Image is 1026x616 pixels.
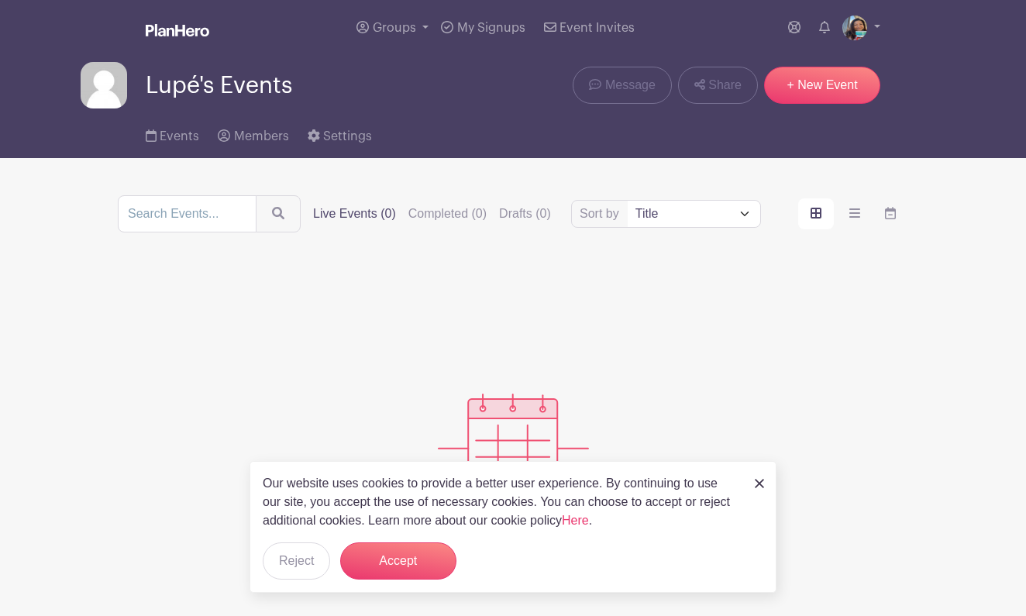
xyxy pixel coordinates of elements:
a: Message [573,67,671,104]
label: Live Events (0) [313,205,396,223]
img: logo_white-6c42ec7e38ccf1d336a20a19083b03d10ae64f83f12c07503d8b9e83406b4c7d.svg [146,24,209,36]
span: Share [708,76,742,95]
span: Events [160,130,199,143]
p: Our website uses cookies to provide a better user experience. By continuing to use our site, you ... [263,474,739,530]
span: Message [605,76,656,95]
a: Settings [308,108,372,158]
img: default-ce2991bfa6775e67f084385cd625a349d9dcbb7a52a09fb2fda1e96e2d18dcdb.png [81,62,127,108]
span: My Signups [457,22,525,34]
span: Event Invites [559,22,635,34]
input: Search Events... [118,195,256,232]
img: events_empty-56550af544ae17c43cc50f3ebafa394433d06d5f1891c01edc4b5d1d59cfda54.svg [438,394,589,481]
span: Groups [373,22,416,34]
a: Share [678,67,758,104]
span: Members [234,130,289,143]
span: Lupé's Events [146,73,292,98]
button: Accept [340,542,456,580]
button: Reject [263,542,330,580]
a: Members [218,108,288,158]
label: Completed (0) [408,205,487,223]
img: coffee%20n%20me.jpg [842,15,867,40]
a: + New Event [764,67,880,104]
span: Settings [323,130,372,143]
a: Events [146,108,199,158]
div: order and view [798,198,908,229]
label: Sort by [580,205,624,223]
img: close_button-5f87c8562297e5c2d7936805f587ecaba9071eb48480494691a3f1689db116b3.svg [755,479,764,488]
a: Here [562,514,589,527]
label: Drafts (0) [499,205,551,223]
div: filters [313,205,563,223]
